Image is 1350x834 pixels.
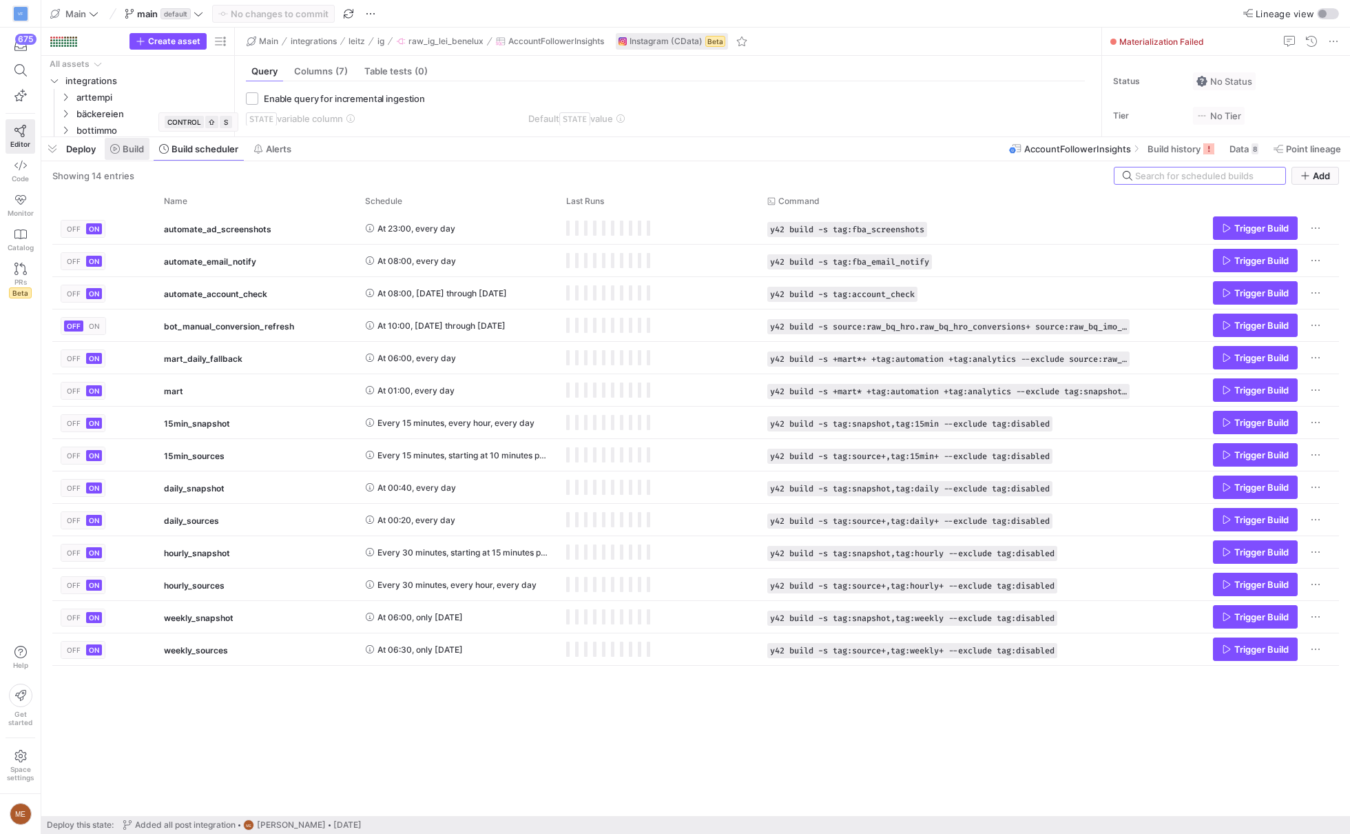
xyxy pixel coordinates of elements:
span: OFF [67,549,81,557]
div: Press SPACE to select this row. [52,212,1339,245]
a: PRsBeta [6,257,35,304]
span: Query [251,67,278,76]
span: y42 build -s tag:snapshot,tag:weekly --exclude tag:disabled [770,613,1055,623]
span: Every 15 minutes, every hour, every day [377,407,534,439]
span: At 00:40, every day [377,471,456,504]
span: Trigger Build [1234,352,1289,363]
div: Press SPACE to select this row. [52,569,1339,601]
button: Build scheduler [153,137,245,161]
span: ON [89,581,99,589]
span: Trigger Build [1234,320,1289,331]
span: ON [89,225,99,233]
span: Alerts [266,143,291,154]
span: Added all post integration [135,820,236,830]
span: Every 30 minutes, starting at 15 minutes past the hour, every hour, every day [377,536,550,569]
span: bäckereien [76,106,227,122]
span: AccountFollowerInsights [508,37,604,46]
span: mart [164,375,183,407]
span: 15min_snapshot [164,407,230,440]
span: y42 build -s +mart*+ +tag:automation +tag:analytics --exclude source:raw_* staging_fba_lei_transf... [770,354,1127,364]
span: integrations [291,37,337,46]
button: Trigger Build [1213,443,1298,467]
button: Trigger Build [1213,508,1298,531]
span: y42 build -s tag:account_check [770,289,915,299]
div: Press SPACE to select this row. [52,439,1339,471]
div: Press SPACE to select this row. [52,245,1339,277]
div: Press SPACE to select this row. [47,56,229,72]
span: At 06:00, every day [377,342,456,374]
span: arttempi [76,90,227,105]
button: leitz [345,33,368,50]
span: At 01:00, every day [377,374,455,407]
div: VF [14,7,28,21]
button: raw_ig_lei_benelux [393,33,487,50]
span: y42 build -s tag:source+,tag:hourly+ --exclude tag:disabled [770,581,1055,591]
span: Get started [8,710,32,726]
span: integrations [65,73,227,89]
div: Press SPACE to select this row. [52,601,1339,633]
span: Status [1113,77,1182,86]
span: OFF [67,484,81,492]
span: OFF [67,516,81,525]
span: main [137,8,158,19]
span: Schedule [365,196,402,206]
button: 675 [6,33,35,58]
span: ig [377,37,384,46]
button: Trigger Build [1213,411,1298,434]
span: y42 build -s tag:source+,tag:weekly+ --exclude tag:disabled [770,646,1055,655]
div: 8 [1252,143,1258,154]
span: ON [89,354,99,363]
a: Code [6,154,35,188]
span: Space settings [7,765,34,782]
span: OFF [67,419,81,427]
span: Main [259,37,278,46]
a: Editor [6,119,35,154]
span: Columns [294,67,348,76]
img: No tier [1196,110,1207,121]
span: Trigger Build [1234,223,1289,234]
span: ON [89,387,99,395]
span: ON [89,257,99,265]
div: Press SPACE to select this row. [47,89,229,105]
button: Build [104,137,150,161]
span: automate_ad_screenshots [164,213,271,245]
span: AccountFollowerInsights [1024,143,1131,154]
span: At 08:00, every day [377,245,456,277]
span: OFF [67,322,81,330]
span: mart_daily_fallback [164,343,242,375]
span: ON [89,549,99,557]
span: (0) [415,67,428,76]
span: bottimmo [76,123,227,139]
span: At 00:20, every day [377,504,455,536]
span: 15min_sources [164,440,225,472]
span: y42 build -s tag:snapshot,tag:15min --exclude tag:disabled [770,419,1050,429]
span: raw_ig_lei_benelux [408,37,484,46]
button: Trigger Build [1213,540,1298,564]
span: Every 15 minutes, starting at 10 minutes past the hour, every hour, every day [377,439,550,471]
span: Editor [10,140,30,148]
button: Main [47,5,102,23]
a: VF [6,2,35,26]
button: Trigger Build [1213,346,1298,369]
span: At 06:00, only [DATE] [377,601,463,633]
span: OFF [67,387,81,395]
span: At 23:00, every day [377,212,455,245]
span: Build [123,143,144,154]
button: Main [243,33,282,50]
span: ON [89,289,99,298]
span: Beta [9,287,32,298]
span: (7) [335,67,348,76]
span: Data [1229,143,1249,154]
div: Press SPACE to select this row. [47,72,229,89]
span: automate_account_check [164,278,267,310]
span: Catalog [8,243,34,252]
span: ON [89,451,99,460]
span: default [160,8,191,19]
span: Table tests [364,67,428,76]
span: y42 build -s +mart* +tag:automation +tag:analytics --exclude tag:snapshot tag:account_check tag:d... [770,387,1127,396]
div: ME [10,803,32,825]
span: ON [89,484,99,492]
button: Help [6,640,35,675]
span: Command [778,196,820,206]
span: y42 build -s tag:fba_email_notify [770,257,929,267]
